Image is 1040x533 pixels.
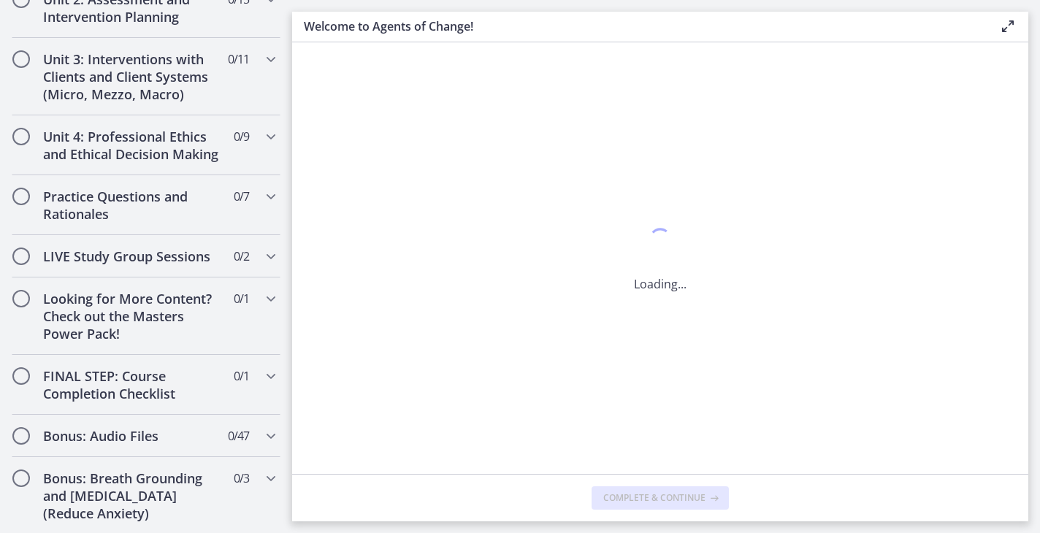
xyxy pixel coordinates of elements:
span: 0 / 3 [234,469,249,487]
p: Loading... [634,275,687,293]
h2: Unit 4: Professional Ethics and Ethical Decision Making [43,128,221,163]
h2: Unit 3: Interventions with Clients and Client Systems (Micro, Mezzo, Macro) [43,50,221,103]
h2: FINAL STEP: Course Completion Checklist [43,367,221,402]
div: 1 [634,224,687,258]
span: 0 / 1 [234,367,249,385]
span: 0 / 47 [228,427,249,445]
span: 0 / 9 [234,128,249,145]
button: Complete & continue [592,486,729,510]
h2: LIVE Study Group Sessions [43,248,221,265]
h2: Bonus: Breath Grounding and [MEDICAL_DATA] (Reduce Anxiety) [43,469,221,522]
h2: Bonus: Audio Files [43,427,221,445]
span: 0 / 11 [228,50,249,68]
span: 0 / 2 [234,248,249,265]
h2: Looking for More Content? Check out the Masters Power Pack! [43,290,221,342]
span: 0 / 1 [234,290,249,307]
h2: Practice Questions and Rationales [43,188,221,223]
span: 0 / 7 [234,188,249,205]
span: Complete & continue [603,492,706,504]
h3: Welcome to Agents of Change! [304,18,976,35]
